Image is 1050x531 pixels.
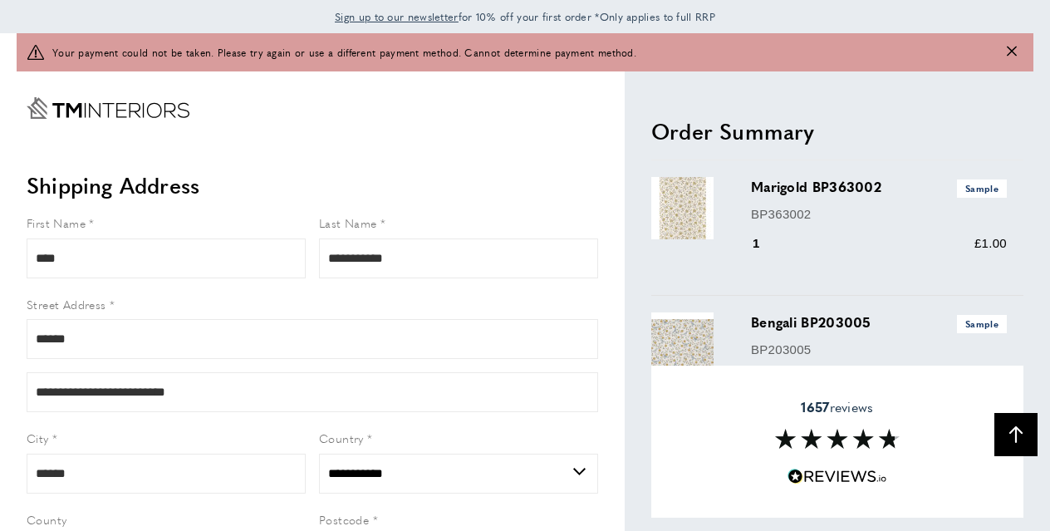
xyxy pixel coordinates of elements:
[651,312,714,375] img: Bengali BP203005
[1007,45,1017,61] button: Close message
[751,204,1007,224] p: BP363002
[751,177,1007,197] h3: Marigold BP363002
[27,296,106,312] span: Street Address
[335,9,459,24] span: Sign up to our newsletter
[957,179,1007,197] span: Sample
[319,214,377,231] span: Last Name
[651,177,714,239] img: Marigold BP363002
[52,45,636,61] span: Your payment could not be taken. Please try again or use a different payment method. Cannot deter...
[751,312,1007,332] h3: Bengali BP203005
[27,214,86,231] span: First Name
[335,8,459,25] a: Sign up to our newsletter
[751,234,783,253] div: 1
[319,430,364,446] span: Country
[775,429,900,449] img: Reviews section
[27,170,598,200] h2: Shipping Address
[27,430,49,446] span: City
[27,511,66,528] span: County
[27,97,189,119] a: Go to Home page
[651,116,1023,146] h2: Order Summary
[787,469,887,484] img: Reviews.io 5 stars
[974,236,1007,250] span: £1.00
[335,9,715,24] span: for 10% off your first order *Only applies to full RRP
[319,511,369,528] span: Postcode
[957,315,1007,332] span: Sample
[801,398,873,415] span: reviews
[801,396,829,415] strong: 1657
[751,340,1007,360] p: BP203005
